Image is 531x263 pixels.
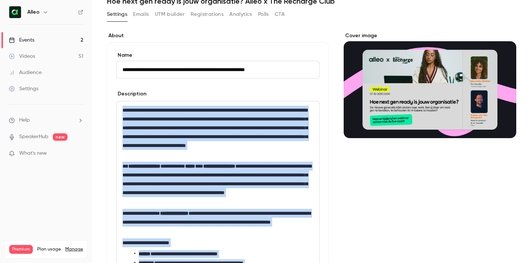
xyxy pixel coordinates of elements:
a: SpeakerHub [19,133,48,141]
button: CTA [275,8,285,20]
li: help-dropdown-opener [9,116,83,124]
label: Name [116,52,320,59]
span: Plan usage [37,246,61,252]
div: Settings [9,85,38,92]
button: Polls [258,8,269,20]
span: What's new [19,150,47,157]
section: Cover image [344,32,516,138]
span: Help [19,116,30,124]
span: new [53,133,67,141]
img: Alleo [9,6,21,18]
label: About [107,32,329,39]
div: Events [9,36,34,44]
button: UTM builder [155,8,185,20]
button: Registrations [191,8,223,20]
label: Cover image [344,32,516,39]
button: Settings [107,8,127,20]
span: Premium [9,245,33,254]
a: Manage [65,246,83,252]
div: Audience [9,69,42,76]
label: Description [116,90,146,98]
iframe: Noticeable Trigger [74,150,83,157]
div: Videos [9,53,35,60]
h6: Alleo [27,8,39,16]
button: Analytics [229,8,252,20]
button: Emails [133,8,149,20]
